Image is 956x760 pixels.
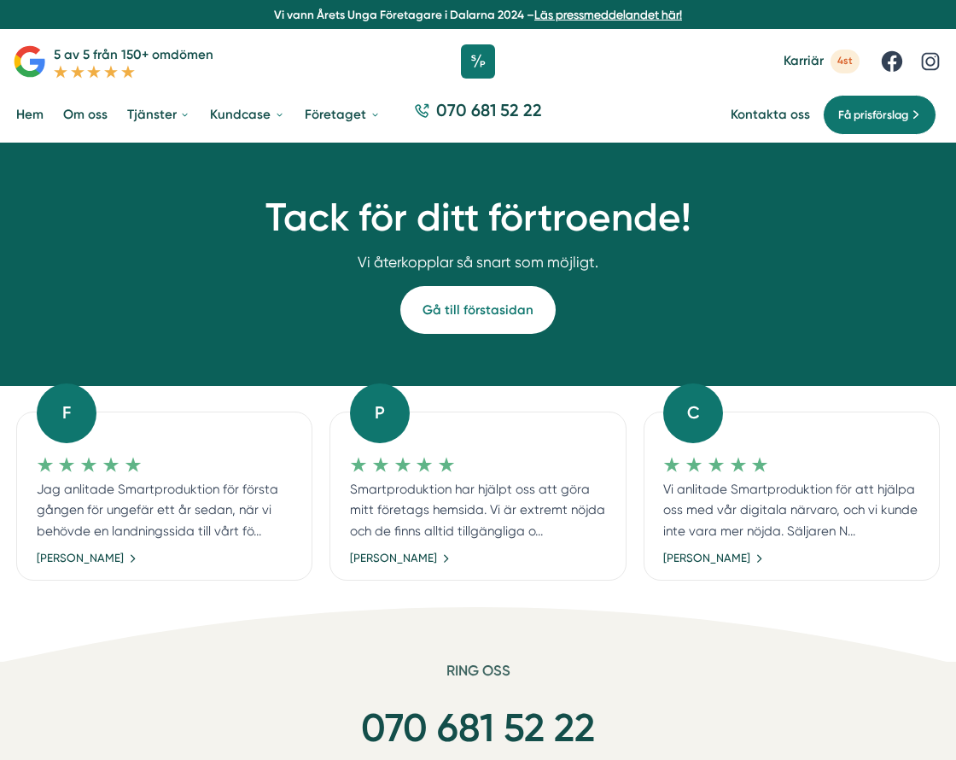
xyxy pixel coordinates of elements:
a: Om oss [60,94,111,137]
p: 5 av 5 från 150+ omdömen [54,44,213,65]
a: [PERSON_NAME] [663,549,763,567]
a: [PERSON_NAME] [37,549,137,567]
p: Vi vann Årets Unga Företagare i Dalarna 2024 – [7,7,950,23]
a: Kundcase [207,94,288,137]
a: Karriär 4st [784,50,860,73]
p: Vi återkopplar så snart som möjligt. [85,251,871,273]
a: Kontakta oss [731,107,810,123]
h6: Ring oss [166,662,790,693]
span: Karriär [784,53,824,69]
p: Jag anlitade Smartproduktion för första gången för ungefär ett år sedan, när vi behövde en landni... [37,479,293,541]
a: 070 681 52 22 [408,99,549,132]
a: [PERSON_NAME] [350,549,450,567]
p: Smartproduktion har hjälpt oss att göra mitt företags hemsida. Vi är extremt nöjda och de finns a... [350,479,606,541]
h1: Tack för ditt förtroende! [85,195,871,242]
p: Vi anlitade Smartproduktion för att hjälpa oss med vår digitala närvaro, och vi kunde inte vara m... [663,479,919,541]
div: C [663,383,723,443]
span: 4st [831,50,860,73]
a: Få prisförslag [823,95,936,135]
div: F [37,383,96,443]
span: 070 681 52 22 [436,99,542,123]
span: Få prisförslag [838,106,908,124]
a: Gå till förstasidan [400,286,556,334]
a: 070 681 52 22 [361,704,595,751]
a: Företaget [301,94,383,137]
a: Läs pressmeddelandet här! [534,8,682,21]
div: P [350,383,410,443]
a: Tjänster [124,94,194,137]
a: Hem [13,94,47,137]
